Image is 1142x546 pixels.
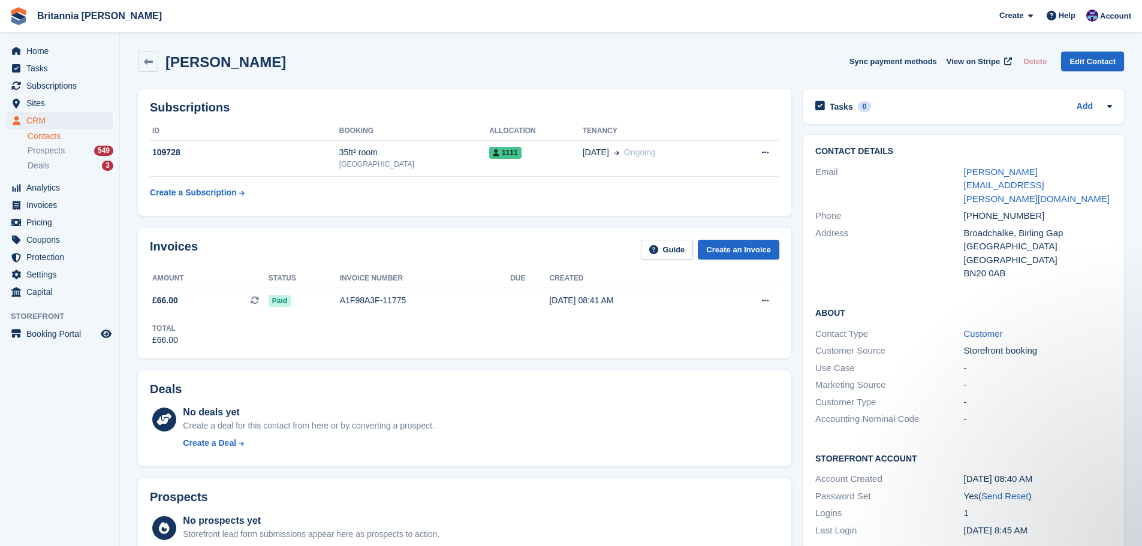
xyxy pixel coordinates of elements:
[641,240,694,260] a: Guide
[849,52,937,71] button: Sync payment methods
[6,266,113,283] a: menu
[489,122,583,141] th: Allocation
[815,306,1112,318] h2: About
[150,146,339,159] div: 109728
[964,396,1112,409] div: -
[32,6,167,26] a: Britannia [PERSON_NAME]
[964,240,1112,254] div: [GEOGRAPHIC_DATA]
[28,159,113,172] a: Deals 3
[698,240,779,260] a: Create an Invoice
[26,325,98,342] span: Booking Portal
[6,325,113,342] a: menu
[340,269,511,288] th: Invoice number
[1059,10,1075,22] span: Help
[150,186,237,199] div: Create a Subscription
[339,122,489,141] th: Booking
[152,323,178,334] div: Total
[6,214,113,231] a: menu
[1019,52,1051,71] button: Delete
[339,146,489,159] div: 35ft² room
[489,147,522,159] span: 1111
[815,378,963,392] div: Marketing Source
[549,294,715,307] div: [DATE] 08:41 AM
[6,77,113,94] a: menu
[815,209,963,223] div: Phone
[815,165,963,206] div: Email
[99,327,113,341] a: Preview store
[964,361,1112,375] div: -
[28,145,65,156] span: Prospects
[150,122,339,141] th: ID
[102,161,113,171] div: 3
[152,334,178,346] div: £66.00
[152,294,178,307] span: £66.00
[26,249,98,266] span: Protection
[964,167,1110,204] a: [PERSON_NAME][EMAIL_ADDRESS][PERSON_NAME][DOMAIN_NAME]
[6,95,113,111] a: menu
[28,131,113,142] a: Contacts
[150,490,208,504] h2: Prospects
[583,146,609,159] span: [DATE]
[6,60,113,77] a: menu
[28,144,113,157] a: Prospects 549
[978,491,1031,501] span: ( )
[183,405,434,420] div: No deals yet
[964,412,1112,426] div: -
[150,382,182,396] h2: Deals
[26,43,98,59] span: Home
[150,182,245,204] a: Create a Subscription
[6,43,113,59] a: menu
[183,528,439,541] div: Storefront lead form submissions appear here as prospects to action.
[150,101,779,114] h2: Subscriptions
[964,254,1112,267] div: [GEOGRAPHIC_DATA]
[26,60,98,77] span: Tasks
[1077,100,1093,114] a: Add
[964,378,1112,392] div: -
[549,269,715,288] th: Created
[339,159,489,170] div: [GEOGRAPHIC_DATA]
[964,267,1112,280] div: BN20 0AB
[815,147,1112,156] h2: Contact Details
[964,472,1112,486] div: [DATE] 08:40 AM
[942,52,1014,71] a: View on Stripe
[6,112,113,129] a: menu
[815,327,963,341] div: Contact Type
[815,524,963,538] div: Last Login
[26,77,98,94] span: Subscriptions
[999,10,1023,22] span: Create
[26,283,98,300] span: Capital
[26,95,98,111] span: Sites
[6,231,113,248] a: menu
[964,209,1112,223] div: [PHONE_NUMBER]
[10,7,28,25] img: stora-icon-8386f47178a22dfd0bd8f6a31ec36ba5ce8667c1dd55bd0f319d3a0aa187defe.svg
[150,269,269,288] th: Amount
[510,269,549,288] th: Due
[26,231,98,248] span: Coupons
[183,514,439,528] div: No prospects yet
[183,420,434,432] div: Create a deal for this contact from here or by converting a prospect.
[26,179,98,196] span: Analytics
[26,197,98,213] span: Invoices
[830,101,853,112] h2: Tasks
[815,490,963,503] div: Password Set
[183,437,434,450] a: Create a Deal
[815,472,963,486] div: Account Created
[858,101,872,112] div: 0
[815,361,963,375] div: Use Case
[815,452,1112,464] h2: Storefront Account
[815,227,963,280] div: Address
[11,310,119,322] span: Storefront
[815,344,963,358] div: Customer Source
[269,295,291,307] span: Paid
[165,54,286,70] h2: [PERSON_NAME]
[815,412,963,426] div: Accounting Nominal Code
[964,490,1112,503] div: Yes
[26,214,98,231] span: Pricing
[1086,10,1098,22] img: Becca Clark
[583,122,729,141] th: Tenancy
[6,283,113,300] a: menu
[26,112,98,129] span: CRM
[964,227,1112,240] div: Broadchalke, Birling Gap
[815,396,963,409] div: Customer Type
[150,240,198,260] h2: Invoices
